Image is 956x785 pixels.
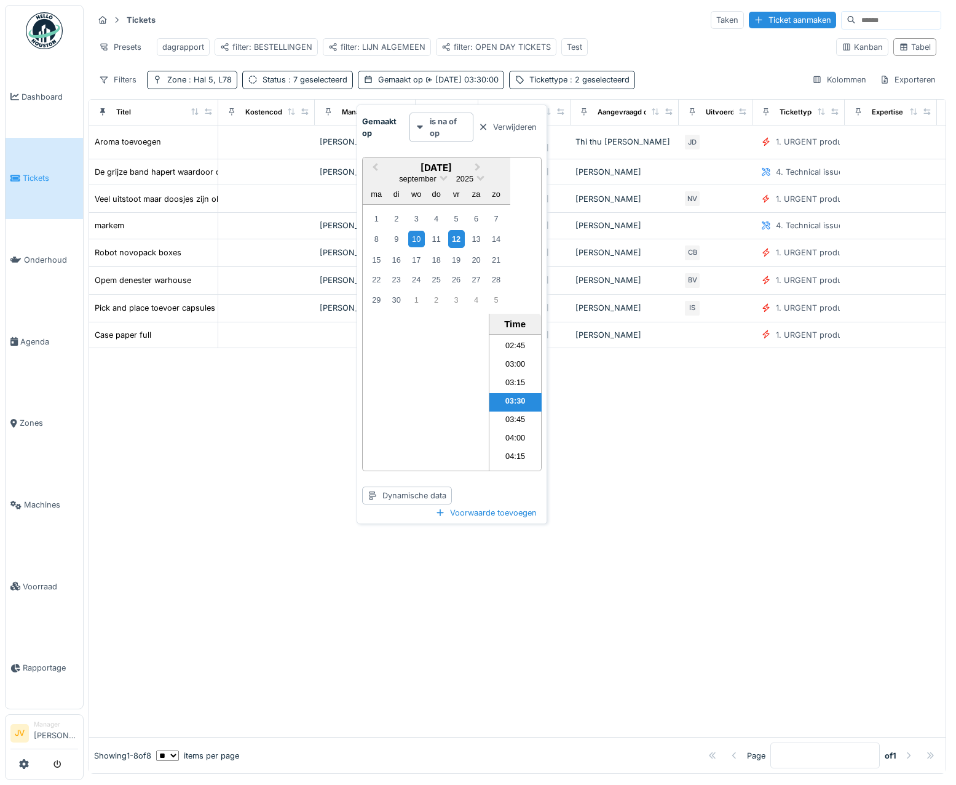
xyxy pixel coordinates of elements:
div: 4. Technical issue [776,220,843,231]
span: Zones [20,417,78,429]
div: [PERSON_NAME] [320,247,411,258]
div: Choose dinsdag 2 september 2025 [388,210,405,227]
div: donderdag [428,186,444,202]
div: IS [684,300,701,317]
div: Choose zondag 5 oktober 2025 [488,292,504,308]
div: Choose woensdag 24 september 2025 [408,271,425,288]
div: Month september, 2025 [366,209,506,309]
div: Test [567,41,582,53]
div: Choose maandag 22 september 2025 [368,271,385,288]
div: [PERSON_NAME] [320,274,411,286]
div: Choose vrijdag 5 september 2025 [448,210,465,227]
li: 04:30 [489,467,542,485]
div: Titel [116,107,131,118]
li: JV [10,724,29,743]
div: Choose zaterdag 20 september 2025 [468,252,484,268]
div: Case paper full [95,329,151,341]
div: 1. URGENT production line disruption [776,329,917,341]
div: 4. Technical issue [776,166,843,178]
div: Tabel [899,41,931,53]
div: Choose woensdag 1 oktober 2025 [408,292,425,308]
div: Taken [711,11,744,29]
div: Expertise [872,107,903,118]
div: Aroma toevoegen [95,136,161,148]
div: maandag [368,186,385,202]
div: Choose zondag 7 september 2025 [488,210,504,227]
div: Thi thu [PERSON_NAME] [575,136,674,148]
div: Choose maandag 8 september 2025 [368,231,385,247]
div: Choose dinsdag 23 september 2025 [388,271,405,288]
div: Choose maandag 29 september 2025 [368,292,385,308]
div: BV [684,272,701,289]
div: Choose zondag 28 september 2025 [488,271,504,288]
li: 02:45 [489,338,542,356]
strong: is na of op [430,116,467,139]
div: 1. URGENT production line disruption [776,247,917,258]
li: 03:45 [489,412,542,430]
div: [PERSON_NAME] [575,302,674,314]
div: zondag [488,186,504,202]
div: dinsdag [388,186,405,202]
div: woensdag [408,186,425,202]
span: Onderhoud [24,254,78,266]
strong: Gemaakt op [362,116,408,139]
div: Manager [342,107,371,118]
div: zaterdag [468,186,484,202]
strong: Tickets [122,14,160,26]
div: Choose woensdag 17 september 2025 [408,252,425,268]
span: Machines [24,499,78,511]
span: Dashboard [22,91,78,103]
button: Next Month [469,159,489,178]
div: filter: OPEN DAY TICKETS [441,41,551,53]
div: [PERSON_NAME] [320,220,411,231]
li: 03:00 [489,356,542,375]
div: NV [684,190,701,207]
span: : Hal 5, L78 [186,75,232,84]
div: Veel uitstoot maar doosjes zijn ok [95,193,221,205]
span: : 2 geselecteerd [567,75,630,84]
div: Choose zaterdag 6 september 2025 [468,210,484,227]
div: [PERSON_NAME] [575,220,674,231]
div: filter: BESTELLINGEN [220,41,312,53]
div: Choose vrijdag 19 september 2025 [448,252,465,268]
div: Choose dinsdag 9 september 2025 [388,231,405,247]
div: Choose dinsdag 16 september 2025 [388,252,405,268]
div: Ticket aanmaken [749,12,836,28]
div: De grijze band hapert waardoor doosjes niet gelijk naar de omron worden geschoven [95,166,415,178]
div: Choose zaterdag 27 september 2025 [468,271,484,288]
div: Choose vrijdag 12 september 2025 [448,230,465,248]
li: 03:30 [489,393,542,412]
div: Tickettype [529,74,630,86]
div: Choose donderdag 11 september 2025 [428,231,444,247]
span: Tickets [23,172,78,184]
img: Badge_color-CXgf-gQk.svg [26,12,63,49]
div: [PERSON_NAME] [575,247,674,258]
div: Kostencode [245,107,286,118]
div: Choose donderdag 18 september 2025 [428,252,444,268]
div: Presets [93,38,147,56]
ul: Time [489,335,542,471]
div: Choose maandag 1 september 2025 [368,210,385,227]
span: Agenda [20,336,78,348]
span: september [399,174,436,183]
div: Kolommen [807,71,872,89]
div: Time [492,319,538,329]
li: 04:00 [489,430,542,448]
span: Rapportage [23,662,78,674]
div: Choose dinsdag 30 september 2025 [388,292,405,308]
div: Tickettype [780,107,816,118]
div: vrijdag [448,186,465,202]
div: Choose donderdag 4 september 2025 [428,210,444,227]
div: Filters [93,71,142,89]
div: markem [95,220,124,231]
span: : 7 geselecteerd [286,75,347,84]
div: Page [747,750,765,762]
h2: [DATE] [363,162,510,173]
div: 1. URGENT production line disruption [776,193,917,205]
div: items per page [156,750,239,762]
li: 03:15 [489,375,542,393]
div: dagrapport [162,41,204,53]
span: 2025 [456,174,473,183]
div: Zone [167,74,232,86]
span: Voorraad [23,581,78,592]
